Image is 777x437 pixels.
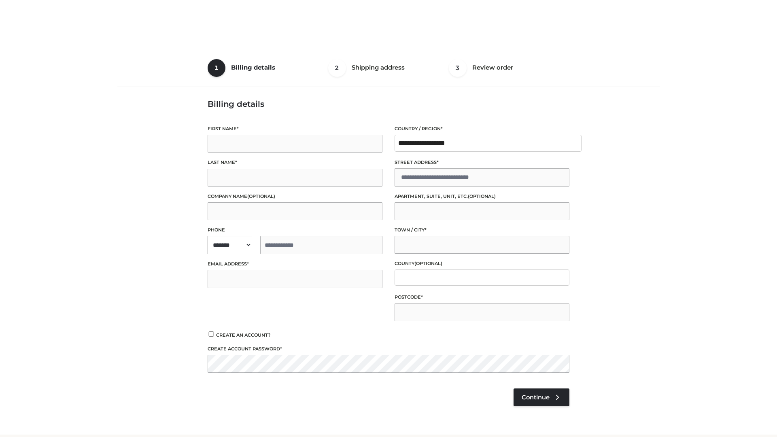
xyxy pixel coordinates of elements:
label: Last name [208,159,382,166]
span: (optional) [247,193,275,199]
span: Billing details [231,64,275,71]
label: Country / Region [395,125,569,133]
label: First name [208,125,382,133]
label: Postcode [395,293,569,301]
span: Shipping address [352,64,405,71]
label: Email address [208,260,382,268]
label: Phone [208,226,382,234]
span: (optional) [468,193,496,199]
span: 2 [328,59,346,77]
h3: Billing details [208,99,569,109]
label: Apartment, suite, unit, etc. [395,193,569,200]
label: Street address [395,159,569,166]
input: Create an account? [208,331,215,337]
label: Company name [208,193,382,200]
span: Review order [472,64,513,71]
span: 3 [449,59,467,77]
a: Continue [514,388,569,406]
span: (optional) [414,261,442,266]
span: Continue [522,394,550,401]
label: Create account password [208,345,569,353]
label: Town / City [395,226,569,234]
span: 1 [208,59,225,77]
label: County [395,260,569,267]
span: Create an account? [216,332,271,338]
